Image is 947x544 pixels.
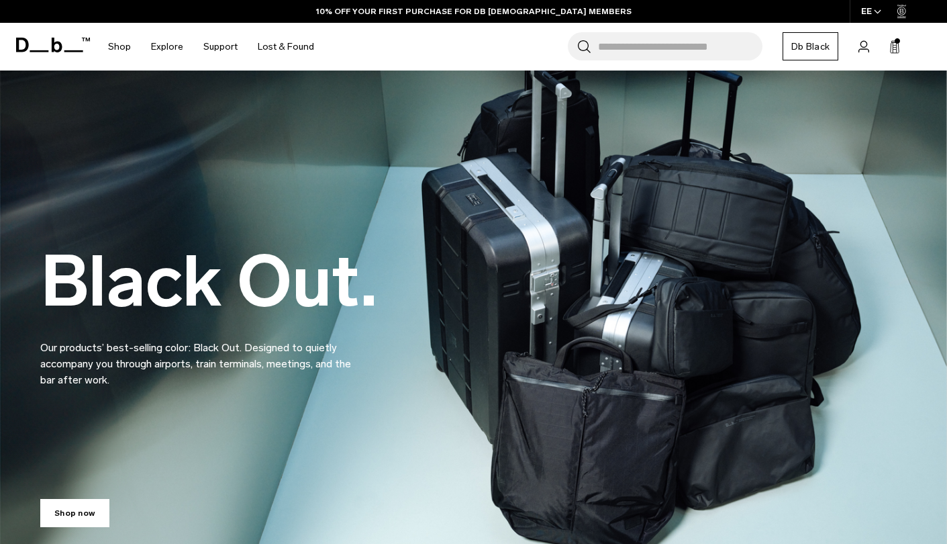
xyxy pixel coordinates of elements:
a: Shop [108,23,131,71]
a: 10% OFF YOUR FIRST PURCHASE FOR DB [DEMOGRAPHIC_DATA] MEMBERS [316,5,632,17]
a: Explore [151,23,183,71]
a: Lost & Found [258,23,314,71]
a: Shop now [40,499,109,527]
p: Our products’ best-selling color: Black Out. Designed to quietly accompany you through airports, ... [40,324,362,388]
a: Db Black [783,32,838,60]
a: Support [203,23,238,71]
h2: Black Out. [40,246,377,317]
nav: Main Navigation [98,23,324,71]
